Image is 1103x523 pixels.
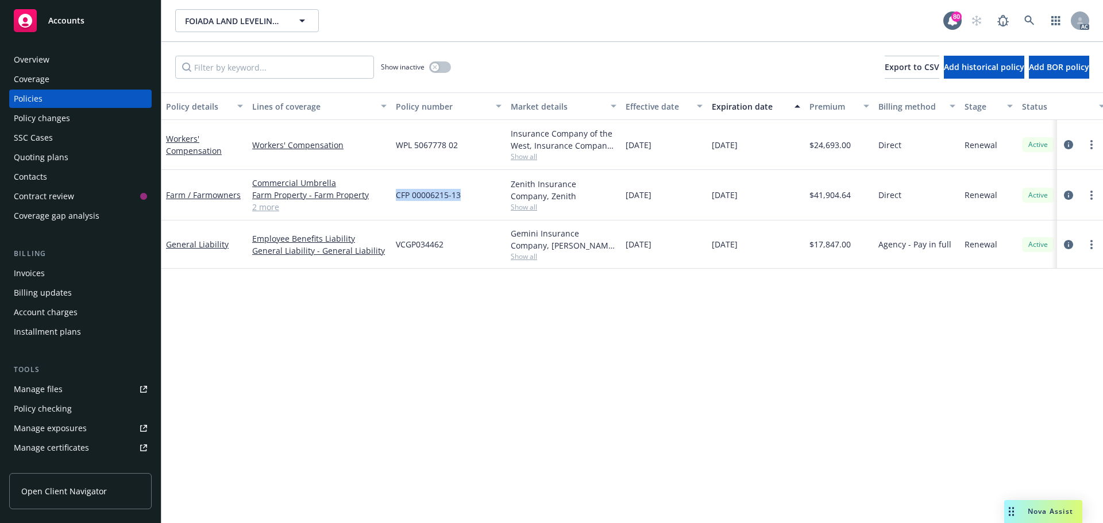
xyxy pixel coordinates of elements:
[9,323,152,341] a: Installment plans
[166,239,229,250] a: General Liability
[809,139,851,151] span: $24,693.00
[965,139,997,151] span: Renewal
[626,238,651,250] span: [DATE]
[14,439,89,457] div: Manage certificates
[944,61,1024,72] span: Add historical policy
[185,15,284,27] span: FOIADA LAND LEVELING LLC
[396,100,489,113] div: Policy number
[14,400,72,418] div: Policy checking
[248,92,391,120] button: Lines of coverage
[9,129,152,147] a: SSC Cases
[9,264,152,282] a: Invoices
[175,9,319,32] button: FOIADA LAND LEVELING LLC
[712,100,788,113] div: Expiration date
[809,100,857,113] div: Premium
[965,238,997,250] span: Renewal
[1027,190,1050,200] span: Active
[712,139,738,151] span: [DATE]
[885,61,939,72] span: Export to CSV
[14,419,87,437] div: Manage exposures
[809,238,851,250] span: $17,847.00
[166,133,222,156] a: Workers' Compensation
[9,458,152,476] a: Manage claims
[626,189,651,201] span: [DATE]
[992,9,1015,32] a: Report a Bug
[14,380,63,398] div: Manage files
[621,92,707,120] button: Effective date
[166,189,241,200] a: Farm / Farmowners
[252,177,387,189] a: Commercial Umbrella
[511,100,604,113] div: Market details
[1085,188,1098,202] a: more
[511,178,616,202] div: Zenith Insurance Company, Zenith
[9,187,152,206] a: Contract review
[14,284,72,302] div: Billing updates
[9,439,152,457] a: Manage certificates
[252,201,387,213] a: 2 more
[14,187,74,206] div: Contract review
[878,189,901,201] span: Direct
[1085,138,1098,152] a: more
[965,9,988,32] a: Start snowing
[1085,238,1098,251] a: more
[14,109,70,127] div: Policy changes
[712,238,738,250] span: [DATE]
[9,70,152,88] a: Coverage
[1062,138,1075,152] a: circleInformation
[878,238,951,250] span: Agency - Pay in full
[14,70,49,88] div: Coverage
[14,129,53,147] div: SSC Cases
[166,100,230,113] div: Policy details
[1029,61,1089,72] span: Add BOR policy
[1004,500,1019,523] div: Drag to move
[511,202,616,212] span: Show all
[1018,9,1041,32] a: Search
[1027,239,1050,250] span: Active
[9,51,152,69] a: Overview
[9,248,152,259] div: Billing
[21,485,107,497] span: Open Client Navigator
[9,90,152,108] a: Policies
[1044,9,1067,32] a: Switch app
[951,11,962,22] div: 80
[1028,506,1073,516] span: Nova Assist
[1027,140,1050,150] span: Active
[252,139,387,151] a: Workers' Compensation
[252,189,387,201] a: Farm Property - Farm Property
[960,92,1017,120] button: Stage
[396,238,443,250] span: VCGP034462
[9,303,152,321] a: Account charges
[511,251,616,261] span: Show all
[9,380,152,398] a: Manage files
[14,90,43,108] div: Policies
[9,109,152,127] a: Policy changes
[14,303,78,321] div: Account charges
[1062,188,1075,202] a: circleInformation
[809,189,851,201] span: $41,904.64
[707,92,805,120] button: Expiration date
[252,245,387,257] a: General Liability - General Liability
[805,92,874,120] button: Premium
[14,323,81,341] div: Installment plans
[878,100,943,113] div: Billing method
[626,100,690,113] div: Effective date
[511,227,616,251] div: Gemini Insurance Company, [PERSON_NAME] Corporation, Risk Placement Services, Inc. (RPS)
[9,400,152,418] a: Policy checking
[1029,56,1089,79] button: Add BOR policy
[14,148,68,166] div: Quoting plans
[511,127,616,152] div: Insurance Company of the West, Insurance Company of the West (ICW)
[14,168,47,186] div: Contacts
[48,16,84,25] span: Accounts
[161,92,248,120] button: Policy details
[14,207,99,225] div: Coverage gap analysis
[965,189,997,201] span: Renewal
[252,100,374,113] div: Lines of coverage
[14,264,45,282] div: Invoices
[175,56,374,79] input: Filter by keyword...
[9,5,152,37] a: Accounts
[9,419,152,437] a: Manage exposures
[874,92,960,120] button: Billing method
[1004,500,1082,523] button: Nova Assist
[626,139,651,151] span: [DATE]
